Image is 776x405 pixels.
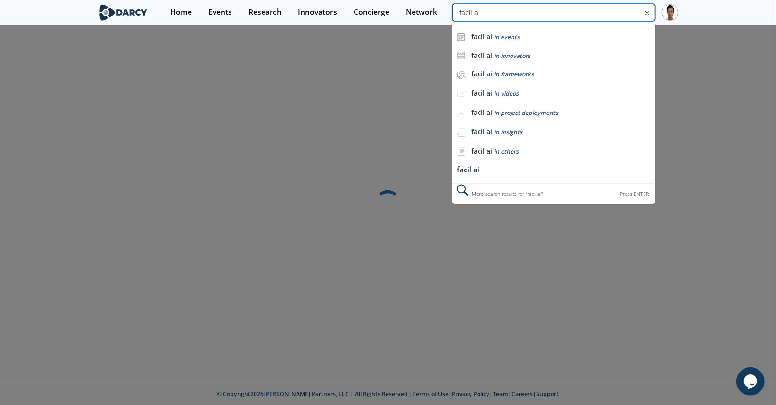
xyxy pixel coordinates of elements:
div: Research [248,8,281,16]
span: in videos [494,89,519,97]
span: in insights [494,128,522,136]
b: facil ai [471,51,492,60]
div: Press ENTER [620,189,649,199]
div: Concierge [354,8,389,16]
li: facil ai [452,162,655,179]
span: in frameworks [494,70,534,78]
div: Innovators [298,8,337,16]
img: logo-wide.svg [98,4,149,21]
div: Events [208,8,232,16]
img: icon [457,51,465,60]
b: facil ai [471,89,492,97]
b: facil ai [471,108,492,117]
span: in events [494,33,520,41]
span: in innovators [494,52,530,60]
input: Advanced Search [452,4,655,21]
span: in others [494,147,519,155]
img: Profile [662,4,678,21]
div: More search results for " facil ai " [452,184,655,204]
div: Home [170,8,192,16]
iframe: chat widget [736,367,767,396]
img: icon [457,32,465,41]
b: facil ai [471,146,492,155]
b: facil ai [471,32,492,41]
div: Network [406,8,437,16]
span: in project deployments [494,109,558,117]
b: facil ai [471,127,492,136]
b: facil ai [471,69,492,78]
